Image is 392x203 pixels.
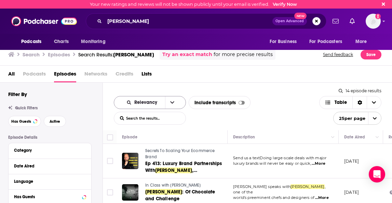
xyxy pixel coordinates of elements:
button: Date Aired [14,162,86,170]
span: Toggle select row [107,158,113,164]
a: All [8,68,15,82]
svg: Email not verified [375,14,381,19]
span: ...More [315,195,329,201]
button: open menu [265,35,305,48]
span: Monitoring [81,37,105,46]
button: Open AdvancedNew [272,17,307,25]
button: Category [14,146,86,154]
span: More [355,37,367,46]
a: Secrets To Scaling Your Ecommerce Brand [145,148,222,160]
span: In Class with [PERSON_NAME] [145,183,201,188]
button: open menu [120,100,165,105]
span: Quick Filters [15,106,38,110]
span: Credits [116,68,133,82]
div: Category [14,148,81,153]
button: Show profile menu [366,14,381,29]
span: Podcasts [23,68,46,82]
button: open menu [351,35,376,48]
span: Table [335,100,347,105]
button: Has Guests [8,116,41,127]
div: Episode [122,133,137,141]
span: [PERSON_NAME] speaks with [233,184,290,189]
a: In Class with [PERSON_NAME] [145,182,222,189]
div: Has Guests [14,194,80,199]
span: luxury brands will never be easy or quick, [233,161,311,166]
a: Charts [50,35,73,48]
div: 14 episode results [339,88,381,93]
div: Sort Direction [352,96,367,109]
div: Date Aired [14,164,81,168]
button: Column Actions [373,133,381,141]
span: , one of the [233,184,325,194]
span: [PERSON_NAME] [145,189,182,195]
a: Search Results:[PERSON_NAME] [78,51,154,58]
div: Date Aired [344,133,365,141]
span: ...More [312,161,325,166]
a: Lists [141,68,152,82]
span: [PERSON_NAME] [113,51,154,58]
div: Description [233,133,255,141]
button: Choose View [319,96,382,109]
div: Your new ratings and reviews will not be shown publicly until your email is verified. [90,2,297,7]
span: For Podcasters [309,37,342,46]
span: for more precise results [214,51,273,58]
div: Search Results: [78,51,154,58]
h3: Episodes [48,51,70,58]
button: open menu [76,35,114,48]
h2: Choose List sort [114,96,186,109]
span: Podcasts [21,37,41,46]
p: [DATE] [344,158,359,164]
button: Active [44,116,66,127]
span: Charts [54,37,69,46]
span: Relevancy [134,100,160,105]
input: Search podcasts, credits, & more... [105,16,272,27]
h2: Filter By [8,91,27,97]
h3: Search [23,51,40,58]
span: Ep 413: Luxury Brand Partnerships With [145,161,222,173]
img: Podchaser - Follow, Share and Rate Podcasts [11,15,77,28]
div: Language [14,179,81,184]
span: , [192,167,197,173]
span: Networks [84,68,107,82]
button: open menu [165,96,179,109]
span: [PERSON_NAME] [290,184,324,189]
span: Open Advanced [275,19,304,23]
span: Toggle select row [107,189,113,195]
a: Try an exact match [162,51,212,58]
span: New [294,13,307,19]
button: open menu [16,35,50,48]
a: Show notifications dropdown [347,15,357,27]
p: Episode Details [8,135,92,140]
a: Episodes [54,68,76,82]
span: Secrets To Scaling Your Ecommerce Brand [145,148,215,159]
span: Active [50,120,60,123]
a: Verify Now [273,2,297,7]
span: [PERSON_NAME] [155,167,192,173]
div: Open Intercom Messenger [369,166,385,182]
button: Save [361,50,381,59]
a: Show notifications dropdown [330,15,341,27]
img: User Profile [366,14,381,29]
a: Ep 413: Luxury Brand Partnerships With[PERSON_NAME], [145,160,222,174]
span: 25 per page [334,113,365,124]
button: open menu [305,35,352,48]
button: open menu [333,112,381,125]
span: Send us a textDoing large-scale deals with major [233,155,326,160]
button: Has Guests [14,192,86,201]
p: [DATE] [344,189,359,195]
span: Has Guests [11,120,31,123]
span: Logged in as robin.richardson [366,14,381,29]
a: [PERSON_NAME]: Of Chocolate and Challenge [145,189,222,202]
span: world's preeminent chefs and designers of [233,195,314,200]
span: : Of Chocolate and Challenge [145,189,215,202]
button: Column Actions [329,133,337,141]
span: For Business [270,37,297,46]
div: Search podcasts, credits, & more... [86,13,326,29]
button: Send feedback [321,49,355,60]
button: Language [14,177,86,186]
